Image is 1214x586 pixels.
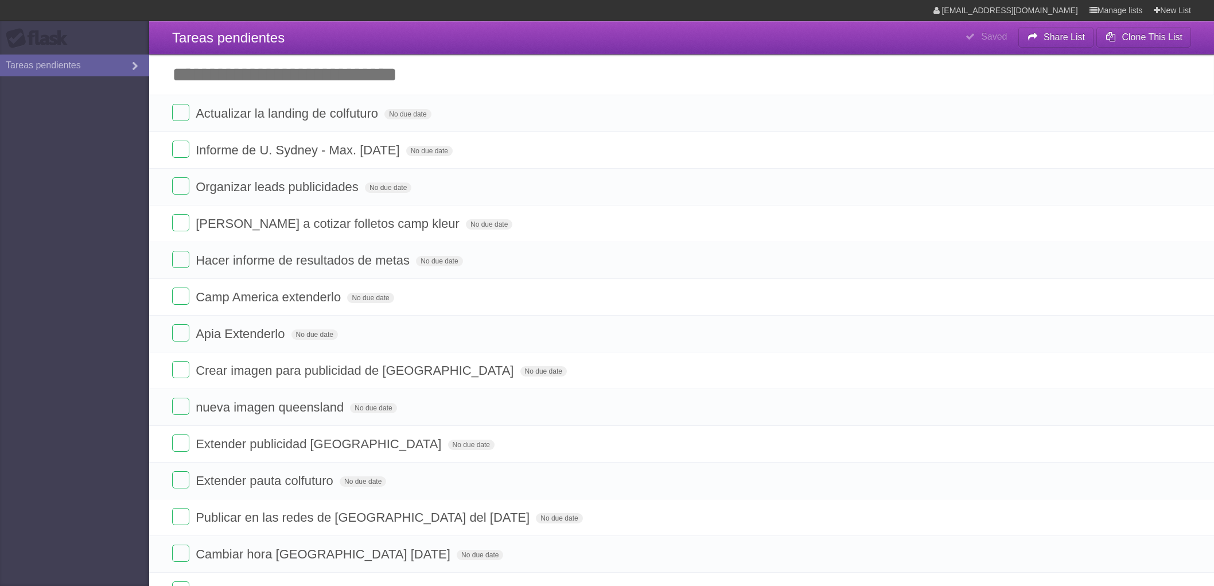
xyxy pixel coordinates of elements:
span: Hacer informe de resultados de metas [196,253,413,267]
span: Organizar leads publicidades [196,180,361,194]
span: No due date [384,109,431,119]
label: Done [172,508,189,525]
b: Saved [981,32,1007,41]
b: Share List [1044,32,1085,42]
b: Clone This List [1122,32,1182,42]
span: No due date [340,476,386,487]
span: No due date [347,293,394,303]
span: No due date [457,550,503,560]
span: Informe de U. Sydney - Max. [DATE] [196,143,402,157]
span: No due date [406,146,453,156]
span: No due date [291,329,338,340]
button: Clone This List [1096,27,1191,48]
span: Cambiar hora [GEOGRAPHIC_DATA] [DATE] [196,547,453,561]
span: No due date [520,366,567,377]
label: Done [172,471,189,488]
span: [PERSON_NAME] a cotizar folletos camp kleur [196,216,462,231]
span: Crear imagen para publicidad de [GEOGRAPHIC_DATA] [196,363,516,378]
div: Flask [6,28,75,49]
label: Done [172,434,189,452]
label: Done [172,104,189,121]
span: Extender publicidad [GEOGRAPHIC_DATA] [196,437,444,451]
label: Done [172,288,189,305]
span: Publicar en las redes de [GEOGRAPHIC_DATA] del [DATE] [196,510,532,525]
span: No due date [416,256,462,266]
label: Done [172,141,189,158]
span: Extender pauta colfuturo [196,474,336,488]
label: Done [172,398,189,415]
label: Done [172,177,189,195]
label: Done [172,545,189,562]
button: Share List [1018,27,1094,48]
span: No due date [350,403,396,413]
span: No due date [466,219,512,230]
span: nueva imagen queensland [196,400,347,414]
span: No due date [448,440,495,450]
label: Done [172,251,189,268]
span: Camp America extenderlo [196,290,344,304]
span: Actualizar la landing de colfuturo [196,106,381,121]
span: No due date [365,183,411,193]
span: Tareas pendientes [172,30,285,45]
span: No due date [536,513,582,523]
label: Done [172,324,189,341]
label: Done [172,214,189,231]
label: Done [172,361,189,378]
span: Apia Extenderlo [196,327,287,341]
